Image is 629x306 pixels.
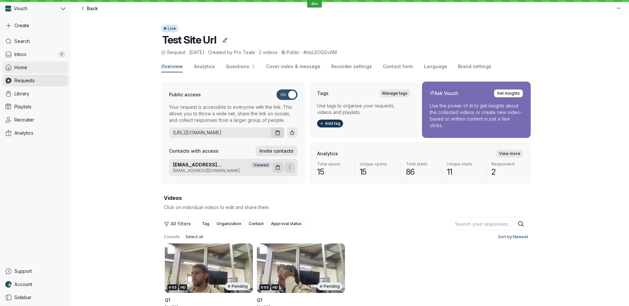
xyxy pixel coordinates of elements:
[317,150,338,157] h2: Analytics
[161,63,183,70] span: Overview
[383,63,413,70] span: Contact form
[58,51,66,58] div: 7
[300,49,303,56] span: ·
[495,233,528,241] button: Sort by:Newest
[5,281,12,288] img: Nathan Weinstock avatar
[3,265,68,277] a: Support
[266,63,320,70] span: Cover video & message
[3,127,68,139] a: Analytics
[271,220,302,227] span: Approval status
[14,90,29,97] span: Library
[208,49,255,55] span: Created by Pro Teale
[14,268,32,275] span: Support
[169,91,201,98] h3: Public access
[14,38,30,45] span: Search
[449,217,528,230] input: Search your responses...
[406,162,436,167] span: Total starts
[202,220,209,227] span: Tag
[447,167,481,177] span: 11
[87,5,98,12] span: Back
[271,127,284,138] button: Copy URL
[3,101,68,113] a: Playlists
[246,220,267,228] button: Contact
[273,162,283,173] button: Copy request link
[14,64,27,71] span: Home
[317,162,349,167] span: Total opens
[303,49,337,55] span: #msL5OQSv6M
[173,162,250,168] span: [EMAIL_ADDRESS][DOMAIN_NAME]
[226,64,249,69] span: Questions
[360,162,395,167] span: Unique opens
[14,104,31,110] span: Playlists
[259,284,270,290] div: 0:03
[271,284,279,290] div: HD
[169,129,268,136] a: [URL][DOMAIN_NAME]
[179,284,187,290] div: HD
[3,20,68,31] button: Create
[430,90,458,97] h2: Ask Vouch
[317,103,410,116] p: Use tags to organise your requests, videos and playlists.
[518,221,524,227] button: Search
[287,127,297,138] button: Share
[406,167,436,177] span: 86
[380,89,410,97] a: Manage tags
[3,48,68,60] a: Inbox7
[14,77,35,84] span: Requests
[76,3,102,14] a: Back
[331,63,372,70] span: Recorder settings
[168,25,176,32] span: Live
[284,162,295,173] button: More request actions
[14,117,34,123] span: Recruiter
[169,148,219,154] h3: Contacts with access
[164,204,342,211] p: Click on individual videos to edit and share them.
[214,220,244,228] button: Organization
[251,162,271,168] div: Viewed
[257,297,262,303] span: Q1
[204,49,208,56] span: ·
[14,294,31,301] span: Sidebar
[317,167,349,177] span: 15
[499,150,520,157] span: View more
[3,114,68,126] a: Recruiter
[494,89,523,97] button: Get insights
[14,281,32,288] span: Account
[317,90,329,97] h2: Tags
[225,282,250,290] div: Pending
[491,167,523,177] span: 2
[317,282,342,290] div: Pending
[5,6,11,11] img: Vouch avatar
[498,234,528,240] span: Sort by: Newest
[256,146,297,156] button: Invite contacts
[287,49,300,55] span: Public
[3,62,68,73] a: Home
[382,90,408,97] span: Manage tags
[259,49,277,55] span: 2 videos
[3,292,68,303] a: Sidebar
[164,194,528,201] h2: Videos
[185,49,189,56] span: ·
[249,64,255,69] span: 2
[3,75,68,86] a: Requests
[173,168,271,173] span: [EMAIL_ADDRESS][DOMAIN_NAME]
[162,33,216,46] span: Test Site Url
[14,51,27,58] span: Inbox
[199,220,212,228] button: Tag
[14,5,28,12] span: Vouch
[491,162,523,167] span: Responded
[185,234,203,240] span: Select all
[424,63,447,70] span: Language
[277,49,281,56] span: ·
[3,35,68,47] a: Search
[259,148,294,154] span: Invite contacts
[220,35,230,45] button: Edit title
[249,220,264,227] span: Contact
[165,297,170,303] span: Q1
[14,130,33,136] span: Analytics
[161,49,185,56] span: Request
[169,104,297,124] p: Your request is accessible to everyone with the link. This allows you to throw a wide net, share ...
[164,219,195,229] button: All filters
[189,49,204,55] span: [DATE]
[183,233,206,241] button: Select all
[255,49,259,56] span: ·
[280,89,286,100] span: On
